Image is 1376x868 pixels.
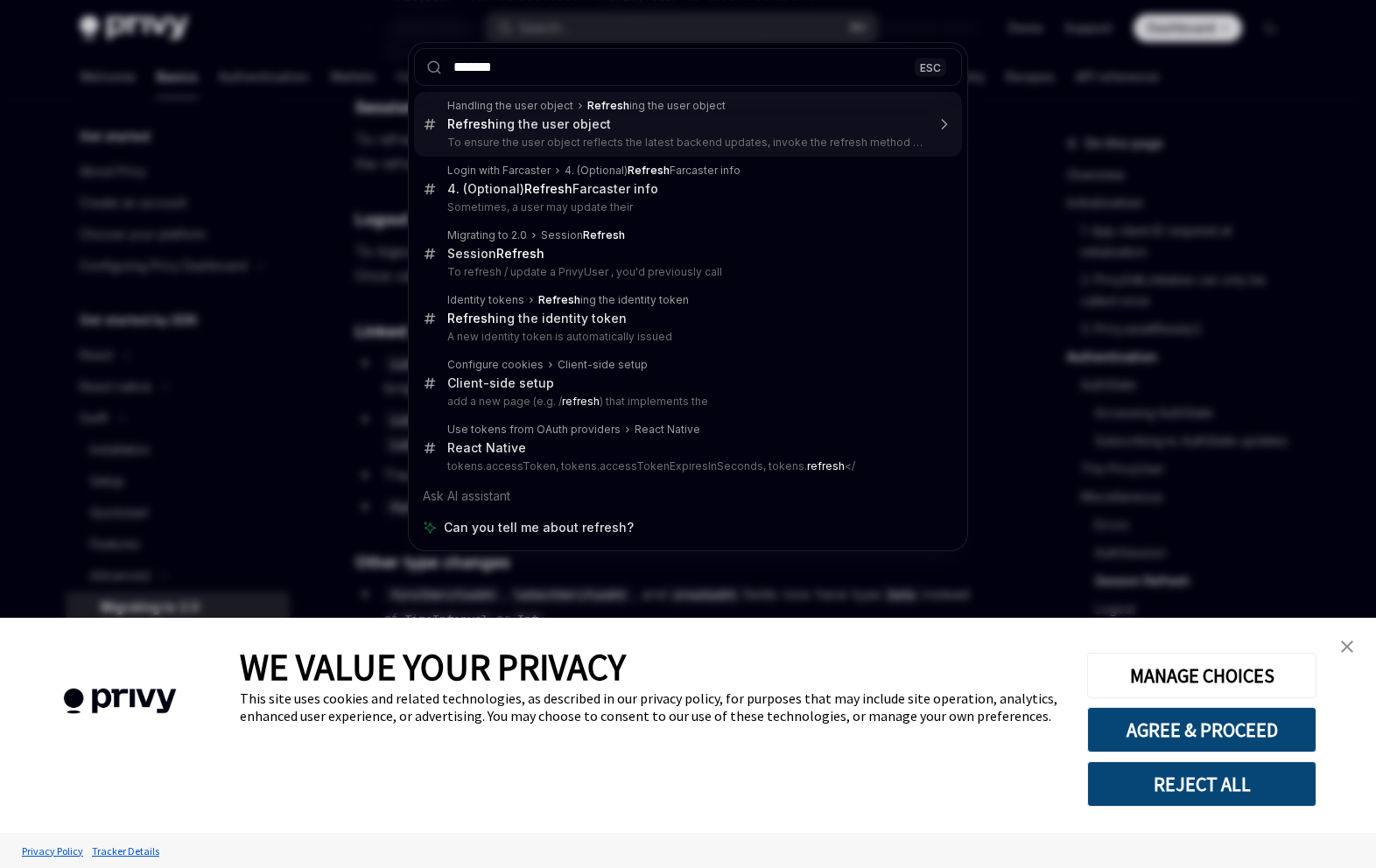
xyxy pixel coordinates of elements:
div: React Native [447,440,526,456]
b: Refresh [538,293,580,306]
div: ing the identity token [447,311,627,326]
b: Refresh [587,99,629,112]
div: 4. (Optional) Farcaster info [447,181,658,197]
b: Refresh [447,116,495,131]
div: ESC [915,58,946,76]
b: Refresh [524,181,572,196]
span: Can you tell me about refresh? [444,519,634,536]
p: tokens.accessToken, tokens.accessTokenExpiresInSeconds, tokens. [447,459,925,473]
a: Tracker Details [88,836,164,866]
a: close banner [1330,629,1365,664]
div: Use tokens from OAuth providers [447,423,621,437]
div: Identity tokens [447,293,524,307]
div: ing the user object [447,116,611,132]
b: refresh [562,395,600,408]
div: Migrating to 2.0 [447,228,527,242]
div: Client-side setup [558,358,648,372]
button: REJECT ALL [1087,761,1316,807]
mark: </ [807,459,855,472]
div: Session [541,228,625,242]
p: A new identity token is automatically issued [447,330,925,344]
p: Sometimes, a user may update their [447,200,925,214]
b: Refresh [583,228,625,241]
div: Client-side setup [447,375,554,391]
div: This site uses cookies and related technologies, as described in our privacy policy, for purposes... [240,689,1061,724]
b: Refresh [447,311,495,325]
b: Refresh [496,246,544,261]
div: Handling the user object [447,99,573,113]
div: Ask AI assistant [414,480,962,512]
a: Privacy Policy [18,836,88,866]
div: Session [447,246,544,262]
div: React Native [635,423,700,437]
button: AGREE & PROCEED [1087,707,1316,752]
div: ing the user object [587,99,726,113]
button: MANAGE CHOICES [1087,653,1316,698]
img: close banner [1341,640,1353,653]
div: 4. (Optional) Farcaster info [565,164,741,178]
img: company logo [26,663,214,739]
div: Configure cookies [447,358,544,372]
b: refresh [807,459,845,472]
p: To refresh / update a PrivyUser , you'd previously call [447,265,925,279]
p: add a new page (e.g. / ) that implements the [447,395,925,409]
span: WE VALUE YOUR PRIVACY [240,644,626,689]
b: Refresh [628,164,670,177]
p: To ensure the user object reflects the latest backend updates, invoke the refresh method on the use [447,136,925,150]
div: ing the identity token [538,293,689,307]
div: Login with Farcaster [447,164,551,178]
